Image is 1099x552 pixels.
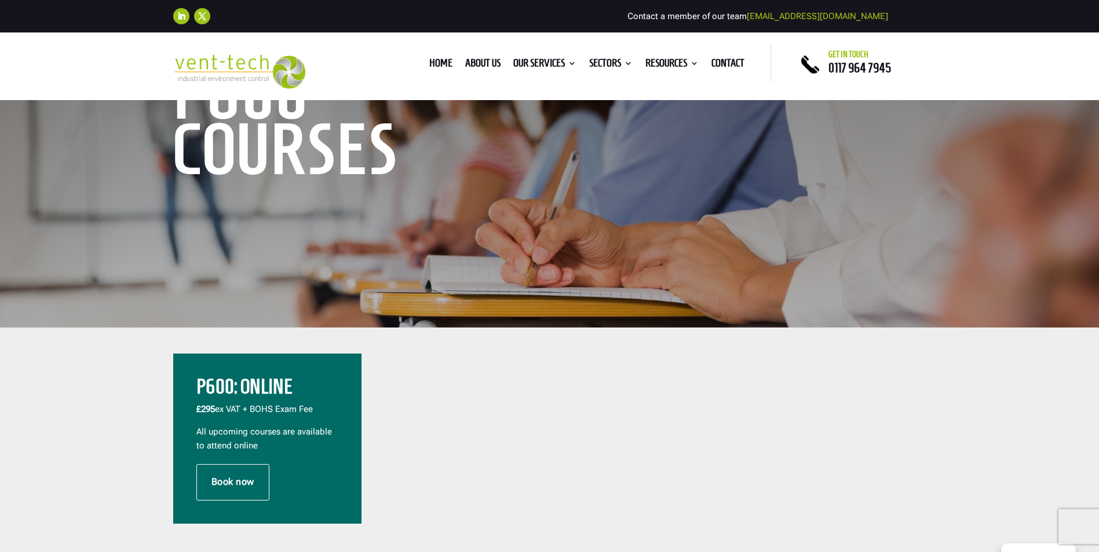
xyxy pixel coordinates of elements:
[194,8,210,24] a: Follow on X
[429,59,452,72] a: Home
[747,11,888,21] a: [EMAIL_ADDRESS][DOMAIN_NAME]
[589,59,633,72] a: Sectors
[196,404,215,414] span: £295
[196,464,269,500] a: Book now
[173,66,527,183] h1: P600 Courses
[513,59,576,72] a: Our Services
[196,403,338,425] p: ex VAT + BOHS Exam Fee
[645,59,699,72] a: Resources
[711,59,744,72] a: Contact
[173,8,189,24] a: Follow on LinkedIn
[196,377,338,403] h2: P600: Online
[465,59,501,72] a: About us
[828,50,868,59] span: Get in touch
[196,425,338,453] p: All upcoming courses are available to attend online
[828,61,891,75] a: 0117 964 7945
[173,54,306,89] img: 2023-09-27T08_35_16.549ZVENT-TECH---Clear-background
[627,11,888,21] span: Contact a member of our team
